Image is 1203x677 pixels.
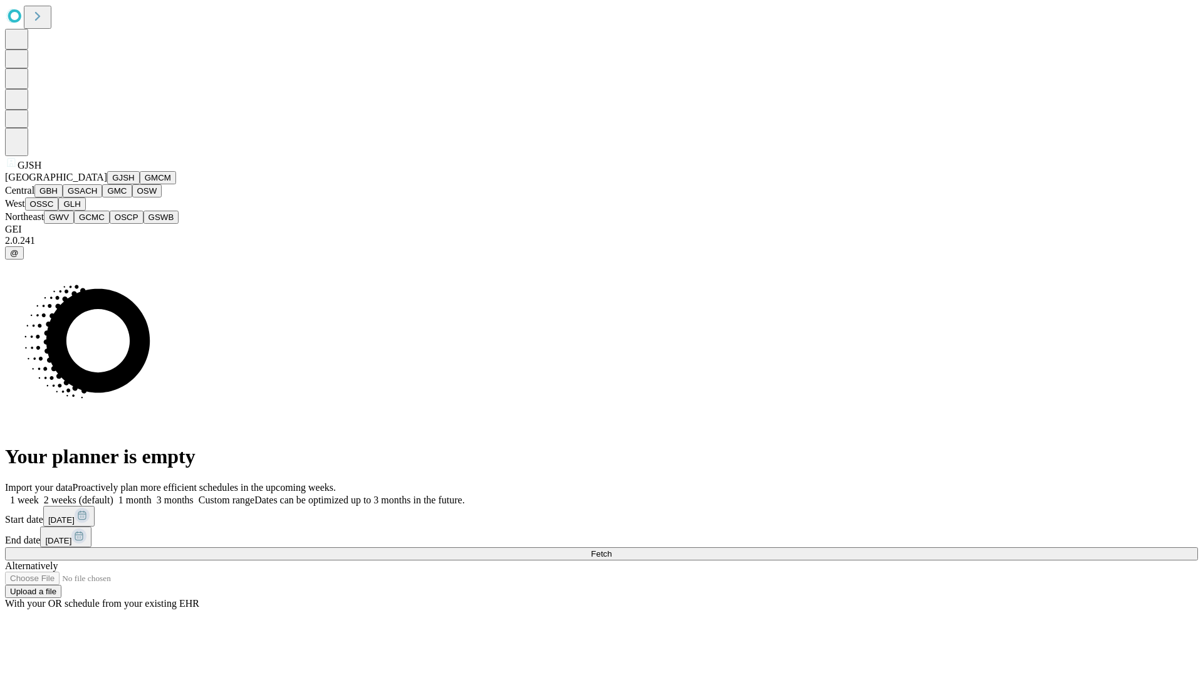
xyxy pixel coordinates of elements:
[5,445,1198,468] h1: Your planner is empty
[118,495,152,505] span: 1 month
[5,560,58,571] span: Alternatively
[5,224,1198,235] div: GEI
[73,482,336,493] span: Proactively plan more efficient schedules in the upcoming weeks.
[157,495,194,505] span: 3 months
[43,506,95,527] button: [DATE]
[63,184,102,197] button: GSACH
[10,495,39,505] span: 1 week
[254,495,464,505] span: Dates can be optimized up to 3 months in the future.
[132,184,162,197] button: OSW
[5,585,61,598] button: Upload a file
[5,527,1198,547] div: End date
[48,515,75,525] span: [DATE]
[34,184,63,197] button: GBH
[5,547,1198,560] button: Fetch
[5,211,44,222] span: Northeast
[5,185,34,196] span: Central
[5,246,24,260] button: @
[5,198,25,209] span: West
[102,184,132,197] button: GMC
[5,172,107,182] span: [GEOGRAPHIC_DATA]
[5,235,1198,246] div: 2.0.241
[18,160,41,171] span: GJSH
[5,482,73,493] span: Import your data
[5,598,199,609] span: With your OR schedule from your existing EHR
[5,506,1198,527] div: Start date
[110,211,143,224] button: OSCP
[140,171,176,184] button: GMCM
[44,211,74,224] button: GWV
[58,197,85,211] button: GLH
[591,549,612,559] span: Fetch
[25,197,59,211] button: OSSC
[45,536,71,545] span: [DATE]
[143,211,179,224] button: GSWB
[40,527,91,547] button: [DATE]
[44,495,113,505] span: 2 weeks (default)
[10,248,19,258] span: @
[199,495,254,505] span: Custom range
[107,171,140,184] button: GJSH
[74,211,110,224] button: GCMC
